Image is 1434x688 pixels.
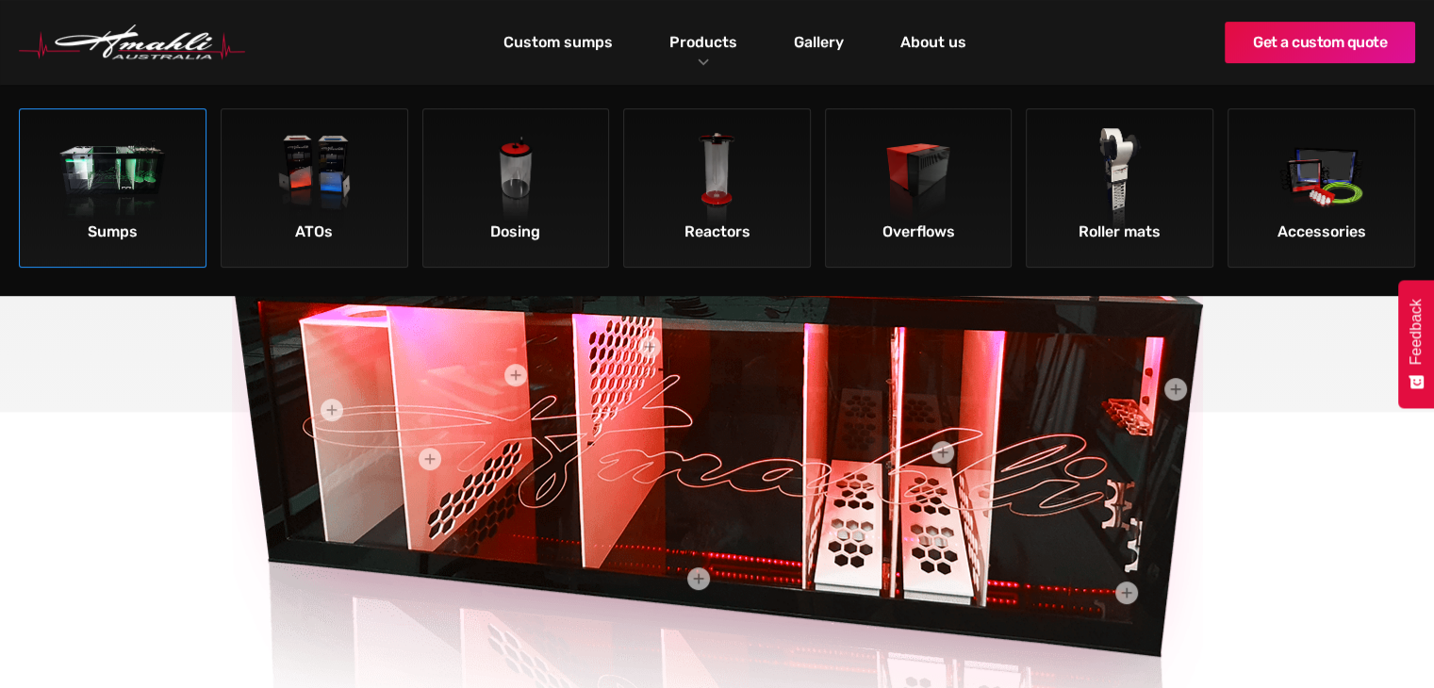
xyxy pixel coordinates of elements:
img: Roller mats [1067,128,1174,235]
img: Sumps [59,128,166,235]
img: ATOs [261,128,368,235]
div: Reactors [629,216,805,248]
img: Hmahli Australia Logo [19,25,245,60]
a: Gallery [789,26,849,58]
img: Reactors [664,128,770,235]
button: Feedback - Show survey [1398,280,1434,408]
div: ATOs [226,216,403,248]
a: Roller matsRoller mats [1026,108,1213,268]
div: Sumps [25,216,201,248]
div: Dosing [428,216,604,248]
a: SumpsSumps [19,108,206,268]
a: AccessoriesAccessories [1228,108,1415,268]
img: Dosing [463,128,569,235]
a: About us [896,26,971,58]
a: Get a custom quote [1225,22,1415,63]
a: ReactorsReactors [623,108,811,268]
a: DosingDosing [422,108,610,268]
a: OverflowsOverflows [825,108,1013,268]
a: home [19,25,245,60]
a: Products [665,28,742,56]
div: Overflows [831,216,1007,248]
img: Accessories [1268,128,1375,235]
img: Overflows [865,128,972,235]
a: Custom sumps [499,26,618,58]
div: Roller mats [1031,216,1208,248]
a: ATOsATOs [221,108,408,268]
span: Feedback [1408,299,1425,365]
div: Accessories [1233,216,1409,248]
